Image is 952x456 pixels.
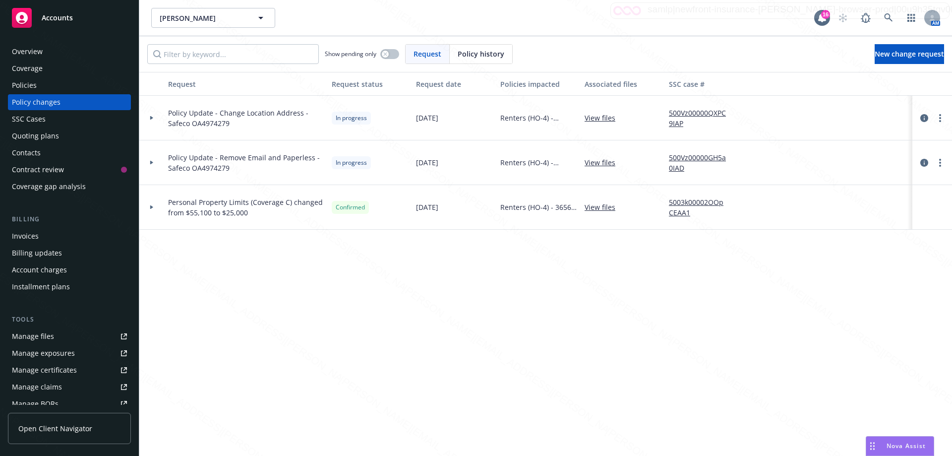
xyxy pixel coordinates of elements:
[8,345,131,361] a: Manage exposures
[416,113,438,123] span: [DATE]
[669,108,735,129] a: 500Vz00000QXPC9IAP
[8,362,131,378] a: Manage certificates
[500,79,577,89] div: Policies impacted
[8,44,131,60] a: Overview
[416,202,438,212] span: [DATE]
[325,50,376,58] span: Show pending only
[328,72,412,96] button: Request status
[139,185,164,230] div: Toggle Row Expanded
[8,315,131,325] div: Tools
[8,162,131,178] a: Contract review
[12,61,43,76] div: Coverage
[168,79,324,89] div: Request
[416,157,438,168] span: [DATE]
[12,328,54,344] div: Manage files
[918,112,930,124] a: circleInformation
[12,262,67,278] div: Account charges
[336,158,367,167] span: In progress
[168,197,324,218] span: Personal Property Limits (Coverage C) changed from $55,100 to $25,000
[8,128,131,144] a: Quoting plans
[8,245,131,261] a: Billing updates
[581,72,665,96] button: Associated files
[875,44,944,64] a: New change request
[669,197,735,218] a: 5003k00002OOpCEAA1
[500,113,577,123] span: Renters (HO-4) - [PERSON_NAME]
[42,14,73,22] span: Accounts
[12,162,64,178] div: Contract review
[139,96,164,140] div: Toggle Row Expanded
[12,77,37,93] div: Policies
[8,279,131,295] a: Installment plans
[18,423,92,434] span: Open Client Navigator
[12,94,60,110] div: Policy changes
[12,396,59,412] div: Manage BORs
[12,379,62,395] div: Manage claims
[8,214,131,224] div: Billing
[585,157,623,168] a: View files
[8,145,131,161] a: Contacts
[934,157,946,169] a: more
[412,72,496,96] button: Request date
[585,79,661,89] div: Associated files
[665,72,739,96] button: SSC case #
[866,437,879,456] div: Drag to move
[12,245,62,261] div: Billing updates
[12,44,43,60] div: Overview
[160,13,245,23] span: [PERSON_NAME]
[8,94,131,110] a: Policy changes
[669,79,735,89] div: SSC case #
[879,8,898,28] a: Search
[8,77,131,93] a: Policies
[12,362,77,378] div: Manage certificates
[8,228,131,244] a: Invoices
[669,152,735,173] a: 500Vz00000GH5a0IAD
[12,345,75,361] div: Manage exposures
[8,4,131,32] a: Accounts
[934,112,946,124] a: more
[332,79,408,89] div: Request status
[336,203,365,212] span: Confirmed
[151,8,275,28] button: [PERSON_NAME]
[8,396,131,412] a: Manage BORs
[585,202,623,212] a: View files
[12,145,41,161] div: Contacts
[833,8,853,28] a: Start snowing
[416,79,492,89] div: Request date
[856,8,876,28] a: Report a Bug
[8,111,131,127] a: SSC Cases
[12,128,59,144] div: Quoting plans
[168,152,324,173] span: Policy Update - Remove Email and Paperless - Safeco OA4974279
[901,8,921,28] a: Switch app
[168,108,324,129] span: Policy Update - Change Location Address - Safeco OA4974279
[12,228,39,244] div: Invoices
[887,442,926,450] span: Nova Assist
[336,114,367,123] span: In progress
[8,179,131,195] a: Coverage gap analysis
[164,72,328,96] button: Request
[8,379,131,395] a: Manage claims
[8,61,131,76] a: Coverage
[496,72,581,96] button: Policies impacted
[8,328,131,344] a: Manage files
[918,157,930,169] a: circleInformation
[875,49,944,59] span: New change request
[139,140,164,185] div: Toggle Row Expanded
[12,111,46,127] div: SSC Cases
[12,279,70,295] div: Installment plans
[458,49,504,59] span: Policy history
[585,113,623,123] a: View files
[500,202,577,212] span: Renters (HO-4) - 36561 [STREET_ADDRESS]
[821,10,830,19] div: 16
[866,436,934,456] button: Nova Assist
[8,262,131,278] a: Account charges
[414,49,441,59] span: Request
[500,157,577,168] span: Renters (HO-4) - [PERSON_NAME]
[147,44,319,64] input: Filter by keyword...
[12,179,86,195] div: Coverage gap analysis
